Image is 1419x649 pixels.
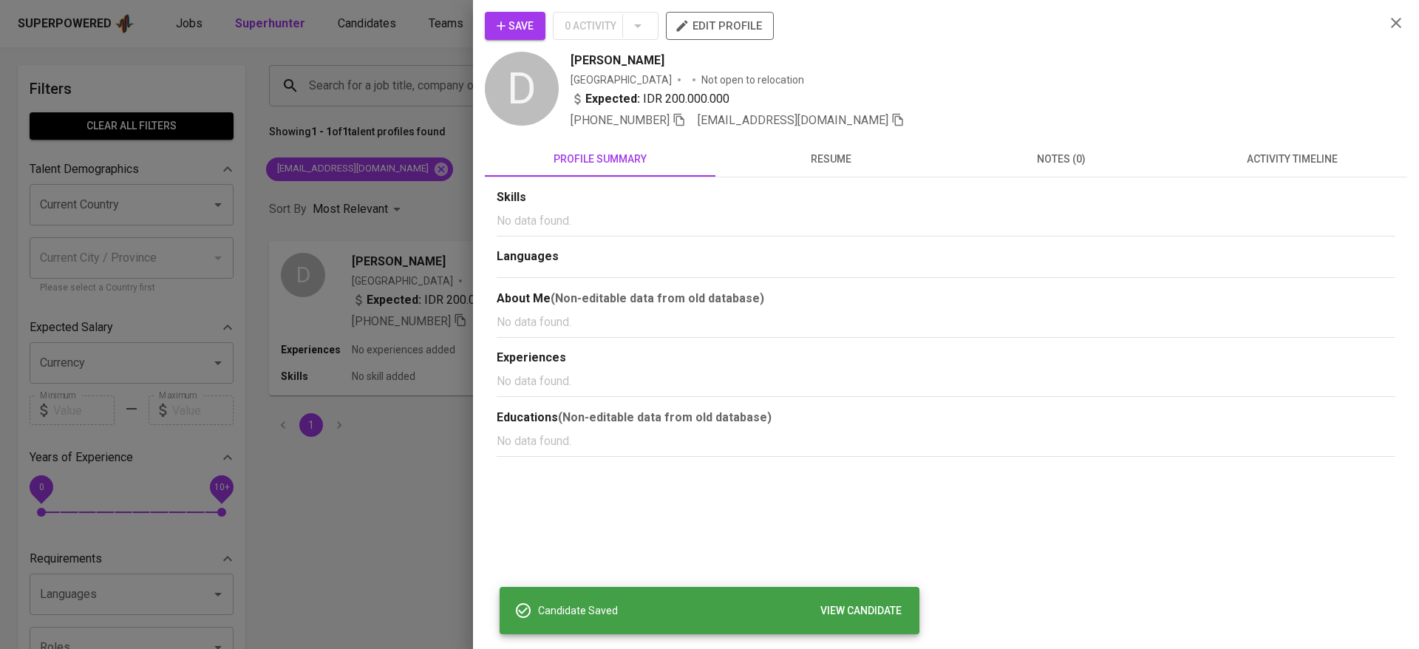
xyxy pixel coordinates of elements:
[571,90,729,108] div: IDR 200.000.000
[485,12,545,40] button: Save
[571,52,664,69] span: [PERSON_NAME]
[497,189,1395,206] div: Skills
[497,373,1395,390] p: No data found.
[558,410,772,424] b: (Non-editable data from old database)
[485,52,559,126] div: D
[497,17,534,35] span: Save
[820,602,902,620] span: VIEW CANDIDATE
[497,350,1395,367] div: Experiences
[571,72,672,87] div: [GEOGRAPHIC_DATA]
[701,72,804,87] p: Not open to relocation
[497,313,1395,331] p: No data found.
[551,291,764,305] b: (Non-editable data from old database)
[678,16,762,35] span: edit profile
[666,12,774,40] button: edit profile
[538,597,908,625] div: Candidate Saved
[497,432,1395,450] p: No data found.
[698,113,888,127] span: [EMAIL_ADDRESS][DOMAIN_NAME]
[497,290,1395,307] div: About Me
[497,248,1395,265] div: Languages
[571,113,670,127] span: [PHONE_NUMBER]
[494,150,707,169] span: profile summary
[585,90,640,108] b: Expected:
[666,19,774,31] a: edit profile
[497,212,1395,230] p: No data found.
[955,150,1168,169] span: notes (0)
[724,150,937,169] span: resume
[1185,150,1398,169] span: activity timeline
[497,409,1395,427] div: Educations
